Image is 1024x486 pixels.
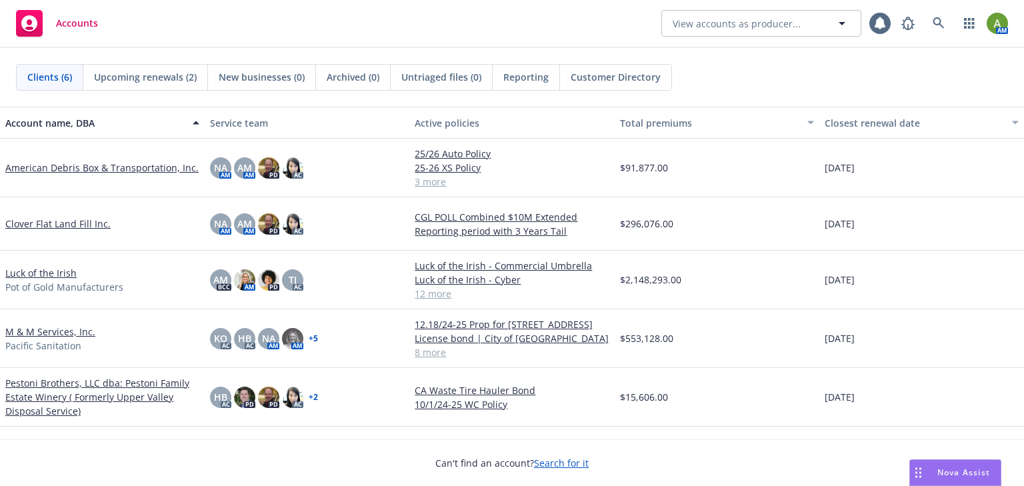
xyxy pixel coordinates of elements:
a: + 5 [309,335,318,343]
span: [DATE] [825,217,855,231]
span: [DATE] [825,273,855,287]
span: $2,148,293.00 [620,273,681,287]
span: View accounts as producer... [673,17,801,31]
span: Nova Assist [937,467,990,478]
a: Search for it [534,457,589,469]
span: $553,128.00 [620,331,673,345]
img: photo [258,387,279,408]
img: photo [987,13,1008,34]
span: NA [214,217,227,231]
span: AM [213,273,228,287]
a: 25/26 Auto Policy [415,147,609,161]
a: 25-26 XS Policy [415,161,609,175]
div: Service team [210,116,404,130]
a: Pestoni Brothers, LLC dba: Pestoni Family Estate Winery ( Formerly Upper Valley Disposal Service) [5,376,199,418]
a: Luck of the Irish [5,266,77,280]
span: Archived (0) [327,70,379,84]
a: 12 more [415,287,609,301]
span: NA [262,331,275,345]
span: [DATE] [825,390,855,404]
div: Total premiums [620,116,799,130]
span: Clients (6) [27,70,72,84]
a: Luck of the Irish - Cyber [415,273,609,287]
button: View accounts as producer... [661,10,861,37]
span: $15,606.00 [620,390,668,404]
button: Closest renewal date [819,107,1024,139]
a: 8 more [415,345,609,359]
div: Closest renewal date [825,116,1004,130]
a: 10/1/24-25 WC Policy [415,397,609,411]
span: $296,076.00 [620,217,673,231]
div: Account name, DBA [5,116,185,130]
span: [DATE] [825,161,855,175]
a: 3 more [415,175,609,189]
span: Reporting [503,70,549,84]
img: photo [258,213,279,235]
span: HB [214,390,227,404]
img: photo [282,157,303,179]
img: photo [234,269,255,291]
button: Nova Assist [909,459,1001,486]
img: photo [282,213,303,235]
button: Active policies [409,107,614,139]
a: Switch app [956,10,983,37]
span: Untriaged files (0) [401,70,481,84]
span: NA [214,161,227,175]
span: AM [237,161,252,175]
a: American Debris Box & Transportation, Inc. [5,161,199,175]
img: photo [234,387,255,408]
span: Accounts [56,18,98,29]
span: TJ [289,273,297,287]
a: CA Waste Tire Hauler Bond [415,383,609,397]
span: KO [214,331,227,345]
span: Pot of Gold Manufacturers [5,280,123,294]
span: $91,877.00 [620,161,668,175]
img: photo [282,328,303,349]
span: HB [238,331,251,345]
span: Upcoming renewals (2) [94,70,197,84]
img: photo [258,157,279,179]
a: Search [925,10,952,37]
button: Service team [205,107,409,139]
a: Luck of the Irish - Commercial Umbrella [415,259,609,273]
span: [DATE] [825,331,855,345]
a: License bond | City of [GEOGRAPHIC_DATA] [415,331,609,345]
span: New businesses (0) [219,70,305,84]
a: Report a Bug [895,10,921,37]
span: Can't find an account? [435,456,589,470]
span: Pacific Sanitation [5,339,81,353]
a: 12.18/24-25 Prop for [STREET_ADDRESS] [415,317,609,331]
span: Customer Directory [571,70,661,84]
a: Clover Flat Land Fill Inc. [5,217,111,231]
div: Active policies [415,116,609,130]
div: Drag to move [910,460,927,485]
span: AM [237,217,252,231]
a: Accounts [11,5,103,42]
img: photo [258,269,279,291]
a: M & M Services, Inc. [5,325,95,339]
a: CGL POLL Combined $10M Extended Reporting period with 3 Years Tail [415,210,609,238]
a: + 2 [309,393,318,401]
button: Total premiums [615,107,819,139]
img: photo [282,387,303,408]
